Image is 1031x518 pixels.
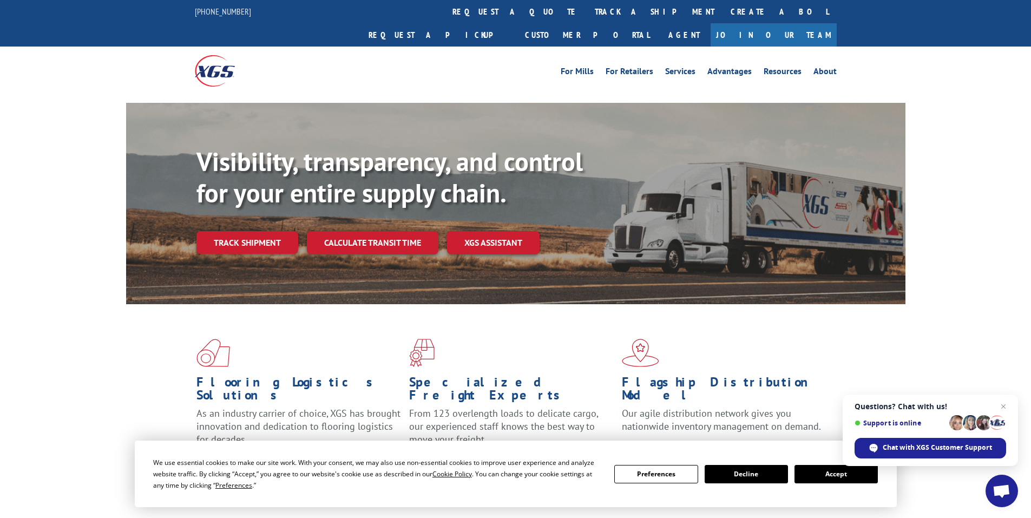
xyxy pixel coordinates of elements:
[307,231,438,254] a: Calculate transit time
[855,419,945,427] span: Support is online
[409,376,614,407] h1: Specialized Freight Experts
[813,67,837,79] a: About
[606,67,653,79] a: For Retailers
[195,6,251,17] a: [PHONE_NUMBER]
[764,67,802,79] a: Resources
[986,475,1018,507] a: Open chat
[432,469,472,478] span: Cookie Policy
[409,339,435,367] img: xgs-icon-focused-on-flooring-red
[135,441,897,507] div: Cookie Consent Prompt
[707,67,752,79] a: Advantages
[622,376,826,407] h1: Flagship Distribution Model
[622,407,821,432] span: Our agile distribution network gives you nationwide inventory management on demand.
[855,402,1006,411] span: Questions? Chat with us!
[517,23,658,47] a: Customer Portal
[883,443,992,453] span: Chat with XGS Customer Support
[561,67,594,79] a: For Mills
[705,465,788,483] button: Decline
[153,457,601,491] div: We use essential cookies to make our site work. With your consent, we may also use non-essential ...
[447,231,540,254] a: XGS ASSISTANT
[409,407,614,455] p: From 123 overlength loads to delicate cargo, our experienced staff knows the best way to move you...
[711,23,837,47] a: Join Our Team
[360,23,517,47] a: Request a pickup
[855,438,1006,458] span: Chat with XGS Customer Support
[196,407,400,445] span: As an industry carrier of choice, XGS has brought innovation and dedication to flooring logistics...
[794,465,878,483] button: Accept
[196,376,401,407] h1: Flooring Logistics Solutions
[665,67,695,79] a: Services
[196,145,583,209] b: Visibility, transparency, and control for your entire supply chain.
[196,339,230,367] img: xgs-icon-total-supply-chain-intelligence-red
[658,23,711,47] a: Agent
[215,481,252,490] span: Preferences
[622,339,659,367] img: xgs-icon-flagship-distribution-model-red
[196,231,298,254] a: Track shipment
[614,465,698,483] button: Preferences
